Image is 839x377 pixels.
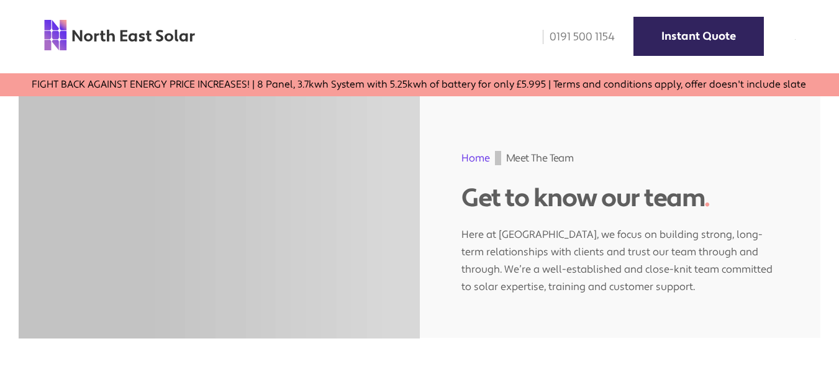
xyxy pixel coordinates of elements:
a: Home [461,152,490,165]
img: phone icon [543,30,543,44]
a: Instant Quote [633,17,764,56]
a: 0191 500 1154 [534,30,615,44]
h1: Get to know our team [461,184,778,214]
span: Meet The Team [506,151,573,165]
img: menu icon [795,39,796,40]
img: NE SOLAR VAN [19,96,420,338]
span: . [704,183,710,214]
img: north east solar logo [43,19,196,52]
img: gif;base64,R0lGODdhAQABAPAAAMPDwwAAACwAAAAAAQABAAACAkQBADs= [495,151,501,165]
p: Here at [GEOGRAPHIC_DATA], we focus on building strong, long-term relationships with clients and ... [461,214,778,296]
